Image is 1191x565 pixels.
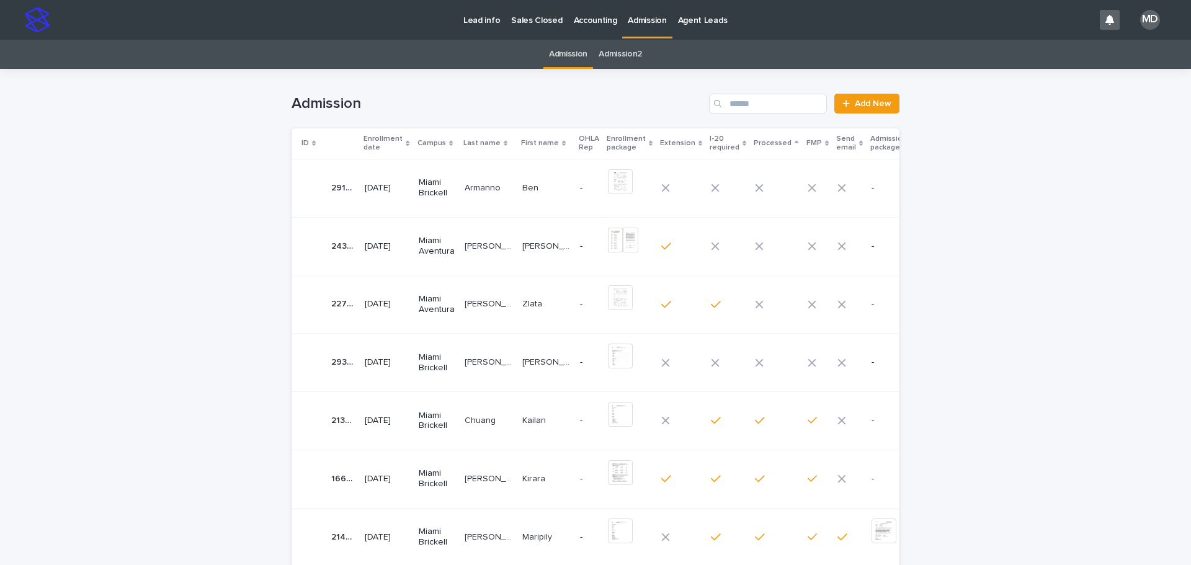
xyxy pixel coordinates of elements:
[754,136,792,150] p: Processed
[522,413,548,426] p: Kailan
[834,94,899,113] a: Add New
[580,299,598,309] p: -
[522,296,545,309] p: Zlata
[331,413,357,426] p: 21345
[25,7,50,32] img: stacker-logo-s-only.png
[365,474,408,484] p: [DATE]
[522,180,541,194] p: Ben
[365,357,408,368] p: [DATE]
[660,136,695,150] p: Extension
[709,94,827,113] input: Search
[522,239,573,252] p: Sharon Scarleth
[855,99,891,108] span: Add New
[419,177,455,198] p: Miami Brickell
[522,471,548,484] p: Kirara
[710,132,739,155] p: I-20 required
[419,411,455,432] p: Miami Brickell
[419,527,455,548] p: Miami Brickell
[872,241,914,252] p: -
[872,357,914,368] p: -
[292,334,934,392] tr: 2931929319 [DATE]Miami Brickell[PERSON_NAME][PERSON_NAME] [PERSON_NAME][PERSON_NAME] --
[522,530,555,543] p: Maripily
[580,357,598,368] p: -
[365,183,408,194] p: [DATE]
[872,416,914,426] p: -
[521,136,559,150] p: First name
[419,294,455,315] p: Miami Aventura
[301,136,309,150] p: ID
[331,180,357,194] p: 29182
[806,136,822,150] p: FMP
[331,239,357,252] p: 24383
[465,413,498,426] p: Chuang
[419,468,455,489] p: Miami Brickell
[549,40,587,69] a: Admission
[365,416,408,426] p: [DATE]
[463,136,501,150] p: Last name
[292,95,704,113] h1: Admission
[836,132,856,155] p: Send email
[580,474,598,484] p: -
[580,532,598,543] p: -
[872,474,914,484] p: -
[331,296,357,309] p: 22741
[1140,10,1160,30] div: MD
[465,239,515,252] p: Sanchez Izaguirre
[580,416,598,426] p: -
[365,299,408,309] p: [DATE]
[292,275,934,334] tr: 2274122741 [DATE]Miami Aventura[PERSON_NAME][PERSON_NAME] ZlataZlata --
[465,180,503,194] p: Armanno
[607,132,646,155] p: Enrollment package
[599,40,642,69] a: Admission2
[580,183,598,194] p: -
[364,132,403,155] p: Enrollment date
[419,236,455,257] p: Miami Aventura
[419,352,455,373] p: Miami Brickell
[292,159,934,217] tr: 2918229182 [DATE]Miami BrickellArmannoArmanno BenBen --
[365,241,408,252] p: [DATE]
[465,296,515,309] p: [PERSON_NAME]
[465,355,515,368] p: Renno Matos
[331,471,357,484] p: 16614
[292,450,934,508] tr: 1661416614 [DATE]Miami Brickell[PERSON_NAME][PERSON_NAME] KiraraKirara --
[292,217,934,275] tr: 2438324383 [DATE]Miami Aventura[PERSON_NAME][PERSON_NAME] [PERSON_NAME][PERSON_NAME] --
[870,132,907,155] p: Admission package
[465,530,515,543] p: Cruz Concepcion
[292,391,934,450] tr: 2134521345 [DATE]Miami BrickellChuangChuang KailanKailan --
[872,299,914,309] p: -
[872,183,914,194] p: -
[580,241,598,252] p: -
[522,355,573,368] p: [PERSON_NAME]
[465,471,515,484] p: [PERSON_NAME]
[365,532,408,543] p: [DATE]
[331,530,357,543] p: 21432
[331,355,357,368] p: 29319
[579,132,599,155] p: OHLA Rep
[417,136,446,150] p: Campus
